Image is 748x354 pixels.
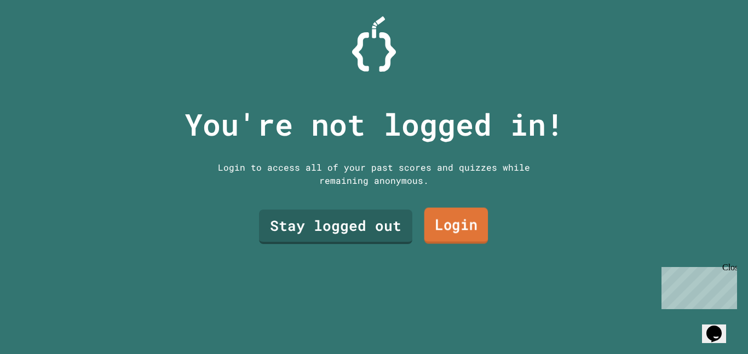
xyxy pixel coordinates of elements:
[210,161,538,187] div: Login to access all of your past scores and quizzes while remaining anonymous.
[352,16,396,72] img: Logo.svg
[4,4,76,69] div: Chat with us now!Close
[259,210,412,244] a: Stay logged out
[657,263,737,309] iframe: chat widget
[185,102,564,147] p: You're not logged in!
[702,310,737,343] iframe: chat widget
[424,208,488,244] a: Login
